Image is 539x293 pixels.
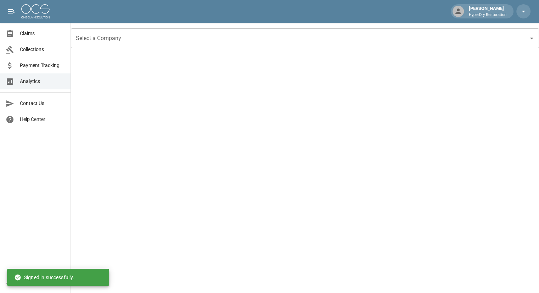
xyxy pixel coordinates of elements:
[6,280,64,287] div: © 2025 One Claim Solution
[466,5,509,18] div: [PERSON_NAME]
[20,78,65,85] span: Analytics
[20,100,65,107] span: Contact Us
[4,4,18,18] button: open drawer
[469,12,506,18] p: HyperDry Restoration
[20,62,65,69] span: Payment Tracking
[20,30,65,37] span: Claims
[527,33,537,43] button: Open
[20,46,65,53] span: Collections
[20,116,65,123] span: Help Center
[21,4,50,18] img: ocs-logo-white-transparent.png
[14,271,74,284] div: Signed in successfully.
